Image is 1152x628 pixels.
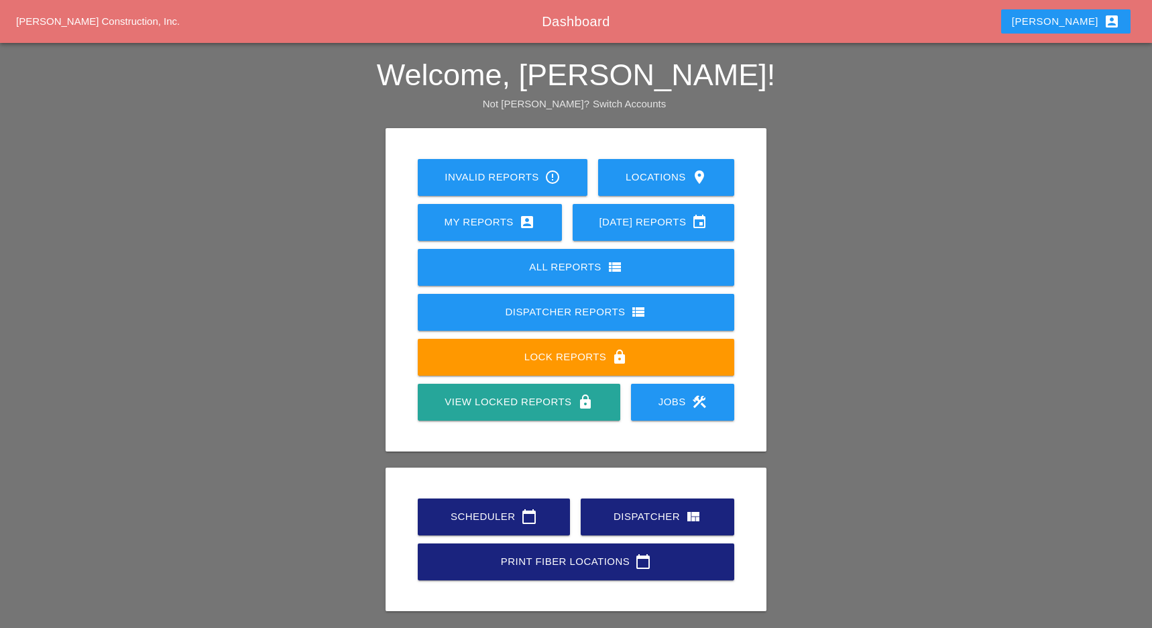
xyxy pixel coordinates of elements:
span: Not [PERSON_NAME]? [483,98,589,109]
a: Locations [598,159,734,196]
i: calendar_today [521,509,537,525]
a: Print Fiber Locations [418,543,735,580]
span: Dashboard [542,14,610,29]
div: Dispatcher [602,509,713,525]
a: Dispatcher Reports [418,294,735,331]
i: view_list [607,259,623,275]
a: All Reports [418,249,735,286]
div: All Reports [439,259,713,275]
a: Dispatcher [581,499,734,535]
i: event [691,214,707,230]
i: view_quilt [685,509,701,525]
a: Jobs [631,384,734,421]
a: Invalid Reports [418,159,588,196]
div: [DATE] Reports [594,214,713,230]
a: Lock Reports [418,339,735,376]
i: construction [691,394,707,410]
a: [DATE] Reports [573,204,735,241]
div: Lock Reports [439,349,713,365]
i: location_on [691,169,707,185]
button: [PERSON_NAME] [1001,9,1131,34]
div: My Reports [439,214,540,230]
i: account_box [1104,13,1120,30]
div: Dispatcher Reports [439,304,713,320]
a: View Locked Reports [418,384,620,421]
a: My Reports [418,204,562,241]
i: error_outline [544,169,561,185]
a: Scheduler [418,499,570,535]
i: view_list [630,304,646,320]
div: Invalid Reports [439,169,567,185]
a: Switch Accounts [593,98,666,109]
div: Scheduler [439,509,549,525]
i: lock [612,349,628,365]
div: View Locked Reports [439,394,599,410]
i: account_box [519,214,535,230]
i: lock [577,394,593,410]
div: [PERSON_NAME] [1012,13,1120,30]
div: Jobs [652,394,713,410]
a: [PERSON_NAME] Construction, Inc. [16,15,180,27]
div: Print Fiber Locations [439,554,713,570]
i: calendar_today [635,554,651,570]
div: Locations [620,169,713,185]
